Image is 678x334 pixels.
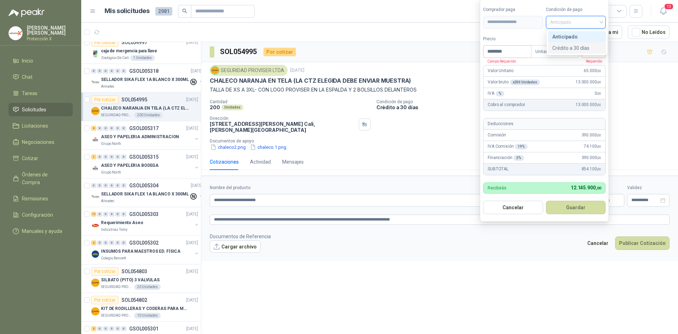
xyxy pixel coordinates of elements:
[97,183,102,188] div: 0
[582,154,601,161] span: 390.000
[8,224,73,238] a: Manuales y ayuda
[488,121,513,127] p: Deducciones
[81,264,201,293] a: Por cotizarSOL054803[DATE] Company LogoSILBATO (PITO) 3 VALVULASSEGURIDAD PROVISER LTDA20 Unidades
[103,240,108,245] div: 0
[186,39,198,46] p: [DATE]
[134,284,161,290] div: 20 Unidades
[101,219,143,226] p: Requerimiento Aseo
[597,156,601,160] span: ,00
[129,240,159,245] p: GSOL005302
[91,221,100,230] img: Company Logo
[101,277,160,283] p: SILBATO (PITO) 3 VALVULAS
[250,158,271,166] div: Actividad
[129,126,159,131] p: GSOL005317
[210,158,239,166] div: Cotizaciones
[263,48,296,56] div: Por cotizar
[8,135,73,149] a: Negociaciones
[210,143,246,151] button: chaleco2.png
[210,240,261,253] button: Cargar archivo
[121,183,126,188] div: 0
[22,154,38,162] span: Cotizar
[548,31,606,42] div: Anticipado
[210,86,670,94] p: TALLA DE XS A 3XL- CON LOGO PROVISER EN LA ESPALDA Y 2 BOLSILLOS DELANTEROS
[101,55,129,61] p: Zoologico De Cali
[101,162,159,169] p: ASEO Y PAPELERIA BODEGA
[91,326,96,331] div: 2
[91,164,100,172] img: Company Logo
[552,44,602,52] div: Crédito a 30 días
[513,155,524,161] div: 3 %
[129,212,159,217] p: GSOL005303
[101,305,189,312] p: KIT DE RODILLERAS Y CODERAS PARA MOTORIZADO
[97,154,102,159] div: 0
[109,183,114,188] div: 0
[91,212,96,217] div: 11
[535,46,575,57] span: Unitario
[210,184,523,191] label: Nombre del producto
[22,195,48,203] span: Remisiones
[576,79,601,86] span: 13.000.000
[129,69,159,74] p: GSOL005318
[129,183,159,188] p: GSOL005304
[488,68,513,74] p: Valor Unitario
[103,183,108,188] div: 0
[546,6,606,13] label: Condición de pago
[627,184,670,191] label: Validez
[546,201,606,214] button: Guardar
[22,227,62,235] span: Manuales y ayuda
[249,143,287,151] button: chaleco 1.png
[91,181,204,204] a: 0 0 0 0 0 0 GSOL005304[DATE] Company LogoSELLADOR SIKA FLEX 1A BLANCO X 300MLAlmatec
[91,135,100,144] img: Company Logo
[483,6,543,13] label: Comprador paga
[105,6,150,16] h1: Mis solicitudes
[571,185,601,191] span: 12.145.900
[8,152,73,165] a: Cotizar
[27,37,73,41] p: Protección X
[97,126,102,131] div: 0
[129,154,159,159] p: GSOL005315
[91,69,96,74] div: 0
[210,139,675,143] p: Documentos de apoyo
[81,35,201,64] a: Por cotizarSOL054997[DATE] Company Logocaja de mergencia para llaveZoologico De Cali1 Unidades
[91,193,100,201] img: Company Logo
[8,208,73,222] a: Configuración
[376,99,675,104] p: Condición de pago
[186,268,198,275] p: [DATE]
[109,326,114,331] div: 0
[191,182,203,189] p: [DATE]
[22,138,54,146] span: Negociaciones
[597,69,601,73] span: ,00
[8,192,73,205] a: Remisiones
[91,307,100,316] img: Company Logo
[91,240,96,245] div: 2
[101,134,179,140] p: ASEO Y PAPELERIA ADMINISTRACION
[597,145,601,148] span: ,00
[584,68,601,74] span: 65.000
[91,154,96,159] div: 1
[103,69,108,74] div: 0
[22,171,66,186] span: Órdenes de Compra
[595,90,601,97] span: 0
[22,106,46,113] span: Solicitudes
[191,68,203,75] p: [DATE]
[109,154,114,159] div: 0
[91,267,119,276] div: Por cotizar
[182,8,187,13] span: search
[8,87,73,100] a: Tareas
[186,240,198,246] p: [DATE]
[186,297,198,304] p: [DATE]
[576,101,601,108] span: 13.000.000
[186,96,198,103] p: [DATE]
[210,99,371,104] p: Cantidad
[91,126,96,131] div: 4
[91,67,204,89] a: 0 0 0 0 0 0 GSOL005318[DATE] Company LogoSELLADOR SIKA FLEX 1A BLANCO X 300MLAlmatec
[81,93,201,121] a: Por cotizarSOL054995[DATE] Company LogoCHALECO NARANJA EN TELA (LA CTZ ELEGIDA DEBE ENVIAR MUESTR...
[596,184,624,191] label: Flete
[488,154,524,161] p: Financiación
[103,126,108,131] div: 0
[597,167,601,171] span: ,00
[121,240,126,245] div: 0
[97,240,102,245] div: 0
[91,107,100,115] img: Company Logo
[101,198,114,204] p: Almatec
